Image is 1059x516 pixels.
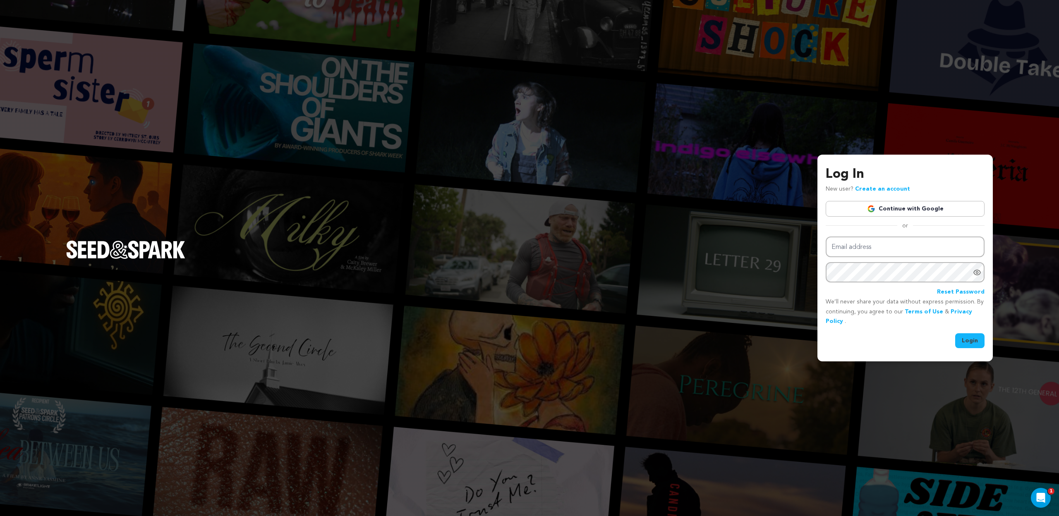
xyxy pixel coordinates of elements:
[826,165,985,184] h3: Log In
[955,333,985,348] button: Login
[826,201,985,217] a: Continue with Google
[66,241,185,275] a: Seed&Spark Homepage
[855,186,910,192] a: Create an account
[1031,488,1051,508] iframe: Intercom live chat
[1048,488,1054,494] span: 1
[826,297,985,327] p: We’ll never share your data without express permission. By continuing, you agree to our & .
[905,309,943,315] a: Terms of Use
[867,205,875,213] img: Google logo
[826,184,910,194] p: New user?
[937,287,985,297] a: Reset Password
[897,222,913,230] span: or
[826,236,985,258] input: Email address
[973,268,981,277] a: Show password as plain text. Warning: this will display your password on the screen.
[66,241,185,259] img: Seed&Spark Logo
